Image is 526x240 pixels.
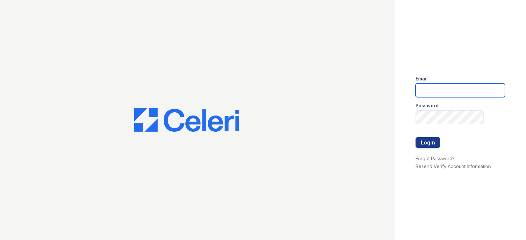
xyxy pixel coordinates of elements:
[416,156,455,161] a: Forgot Password?
[416,76,428,82] label: Email
[416,137,440,148] button: Login
[416,164,491,169] a: Resend Verify Account Information
[416,102,439,109] label: Password
[134,108,239,132] img: CE_Logo_Blue-a8612792a0a2168367f1c8372b55b34899dd931a85d93a1a3d3e32e68fde9ad4.png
